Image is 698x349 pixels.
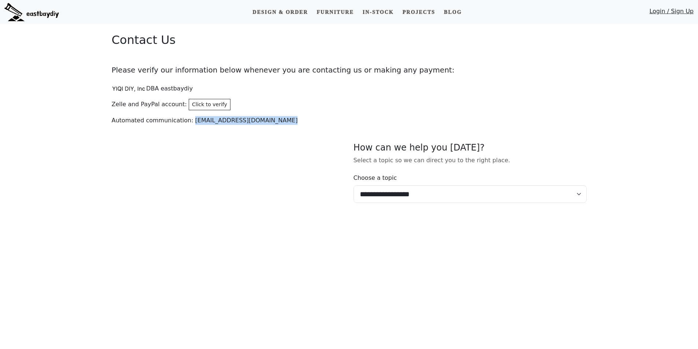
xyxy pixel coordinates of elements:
[354,142,587,153] h2: How can we help you [DATE]?
[112,142,345,344] iframe: Map
[354,156,587,165] p: Select a topic so we can direct you to the right place.
[359,5,396,19] a: In-stock
[112,84,587,93] p: DBA eastbaydiy
[441,5,465,19] a: Blog
[112,99,587,110] p: Zelle and PayPal account:
[112,33,587,47] h2: Contact Us
[399,5,438,19] a: Projects
[112,116,587,125] p: Automated communication: [EMAIL_ADDRESS][DOMAIN_NAME]
[112,64,587,75] p: Please verify our information below whenever you are contacting us or making any payment:
[4,3,59,21] img: eastbaydiy
[189,99,230,110] button: Click to verify
[354,174,397,182] label: Choose a topic
[314,5,357,19] a: Furniture
[649,7,694,19] a: Login / Sign Up
[250,5,311,19] a: Design & Order
[112,85,147,93] img: company name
